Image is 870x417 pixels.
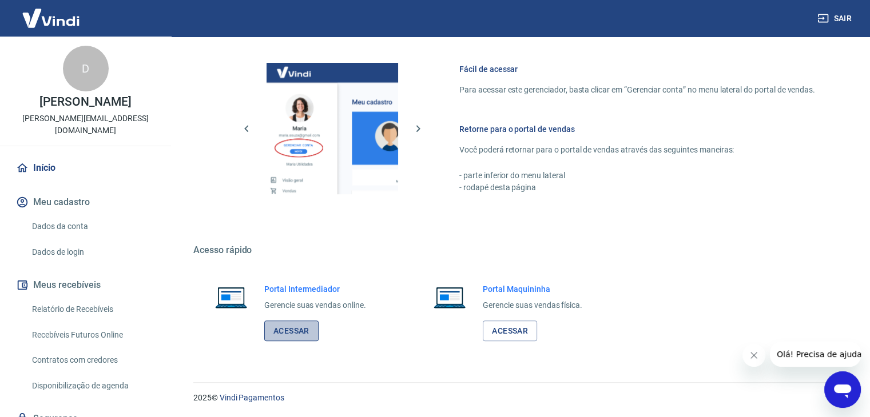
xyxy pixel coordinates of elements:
p: - parte inferior do menu lateral [459,170,815,182]
a: Recebíveis Futuros Online [27,323,157,347]
a: Dados de login [27,240,157,264]
span: Olá! Precisa de ajuda? [7,8,96,17]
img: Imagem de um notebook aberto [207,283,255,311]
iframe: Mensagem da empresa [770,342,861,367]
a: Acessar [264,320,319,342]
a: Contratos com credores [27,348,157,372]
button: Sair [815,8,856,29]
p: Você poderá retornar para o portal de vendas através das seguintes maneiras: [459,144,815,156]
h6: Portal Maquininha [483,283,582,295]
a: Disponibilização de agenda [27,374,157,398]
a: Vindi Pagamentos [220,393,284,402]
iframe: Botão para abrir a janela de mensagens [824,371,861,408]
img: Imagem da dashboard mostrando o botão de gerenciar conta na sidebar no lado esquerdo [267,63,398,194]
p: [PERSON_NAME][EMAIL_ADDRESS][DOMAIN_NAME] [9,113,162,137]
p: Para acessar este gerenciador, basta clicar em “Gerenciar conta” no menu lateral do portal de ven... [459,84,815,96]
p: [PERSON_NAME] [39,96,131,108]
h6: Portal Intermediador [264,283,366,295]
a: Relatório de Recebíveis [27,298,157,321]
a: Acessar [483,320,537,342]
img: Imagem de um notebook aberto [426,283,474,311]
a: Início [14,155,157,181]
h5: Acesso rápido [193,244,843,256]
p: - rodapé desta página [459,182,815,194]
p: Gerencie suas vendas online. [264,299,366,311]
iframe: Fechar mensagem [742,344,765,367]
h6: Fácil de acessar [459,63,815,75]
h6: Retorne para o portal de vendas [459,123,815,135]
button: Meus recebíveis [14,272,157,298]
a: Dados da conta [27,215,157,238]
p: 2025 © [193,392,843,404]
p: Gerencie suas vendas física. [483,299,582,311]
div: D [63,46,109,91]
button: Meu cadastro [14,190,157,215]
img: Vindi [14,1,88,35]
